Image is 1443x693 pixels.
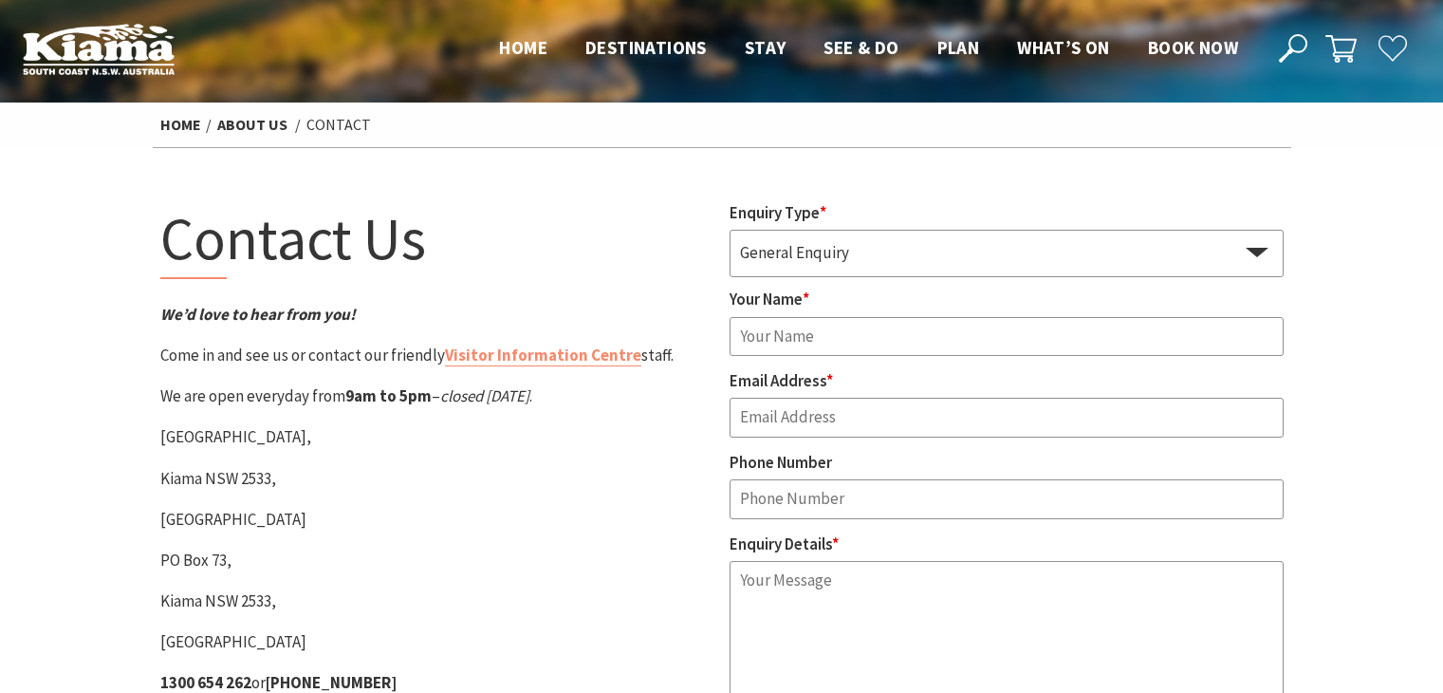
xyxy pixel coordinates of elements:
em: We’d love to hear from you! [160,304,356,325]
p: Come in and see us or contact our friendly staff. [160,343,714,368]
p: [GEOGRAPHIC_DATA], [160,424,714,450]
label: Your Name [730,289,809,309]
input: Email Address [730,398,1284,438]
span: Home [499,36,547,59]
label: Enquiry Type [730,202,826,223]
img: Kiama Logo [23,23,175,75]
h1: Contact Us [160,200,714,279]
a: About Us [217,115,287,135]
label: Phone Number [730,452,832,473]
span: See & Do [823,36,898,59]
label: Enquiry Details [730,534,839,554]
strong: [PHONE_NUMBER] [266,672,397,693]
li: Contact [306,113,371,138]
a: Visitor Information Centre [445,345,641,366]
p: We are open everyday from – . [160,384,714,409]
span: Plan [937,36,980,59]
p: PO Box 73, [160,548,714,573]
nav: Main Menu [480,33,1257,65]
input: Phone Number [730,479,1284,519]
span: What’s On [1017,36,1110,59]
span: Stay [745,36,786,59]
em: closed [DATE] [440,385,529,406]
strong: 1300 654 262 [160,672,251,693]
p: Kiama NSW 2533, [160,589,714,614]
a: Home [160,115,201,135]
p: [GEOGRAPHIC_DATA] [160,507,714,533]
input: Your Name [730,317,1284,357]
strong: 9am to 5pm [345,385,432,406]
p: Kiama NSW 2533, [160,466,714,492]
p: [GEOGRAPHIC_DATA] [160,629,714,655]
label: Email Address [730,370,833,391]
span: Destinations [585,36,707,59]
span: Book now [1148,36,1238,59]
